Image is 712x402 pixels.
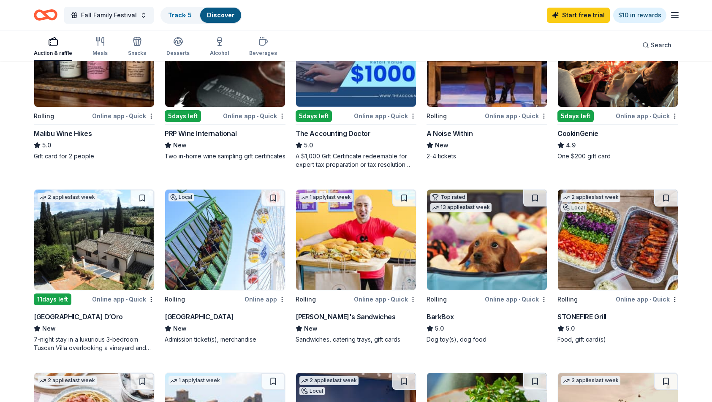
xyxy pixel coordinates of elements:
span: 5.0 [435,323,444,334]
div: 1 apply last week [299,193,353,202]
div: 5 days left [296,110,332,122]
span: • [126,113,128,120]
div: [GEOGRAPHIC_DATA] [165,312,234,322]
div: Online app Quick [92,294,155,304]
span: New [173,323,187,334]
span: • [649,113,651,120]
a: Image for Pacific ParkLocalRollingOnline app[GEOGRAPHIC_DATA]NewAdmission ticket(s), merchandise [165,189,285,344]
a: Track· 5 [168,11,192,19]
a: Start free trial [547,8,610,23]
span: New [304,323,318,334]
span: 5.0 [42,140,51,150]
span: New [173,140,187,150]
a: $10 in rewards [613,8,666,23]
div: Meals [92,50,108,57]
a: Image for Ike's Sandwiches1 applylast weekRollingOnline app•Quick[PERSON_NAME]'s SandwichesNewSan... [296,189,416,344]
div: STONEFIRE Grill [557,312,606,322]
span: New [435,140,448,150]
div: Online app Quick [223,111,285,121]
div: Auction & raffle [34,50,72,57]
button: Meals [92,33,108,61]
span: New [42,323,56,334]
button: Snacks [128,33,146,61]
div: Desserts [166,50,190,57]
div: Dog toy(s), dog food [427,335,547,344]
div: 7-night stay in a luxurious 3-bedroom Tuscan Villa overlooking a vineyard and the ancient walled ... [34,335,155,352]
a: Image for PRP Wine International14 applieslast week5days leftOnline app•QuickPRP Wine Internation... [165,6,285,160]
div: Rolling [427,294,447,304]
div: Top rated [430,193,467,201]
a: Image for CookinGenieTop rated13 applieslast week5days leftOnline app•QuickCookinGenie4.9One $200... [557,6,678,160]
button: Fall Family Festival [64,7,154,24]
div: A $1,000 Gift Certificate redeemable for expert tax preparation or tax resolution services—recipi... [296,152,416,169]
div: Two in-home wine sampling gift certificates [165,152,285,160]
span: • [519,113,520,120]
div: Food, gift card(s) [557,335,678,344]
div: Online app Quick [354,294,416,304]
div: Online app Quick [616,111,678,121]
div: Snacks [128,50,146,57]
div: Malibu Wine Hikes [34,128,92,139]
div: 2-4 tickets [427,152,547,160]
span: • [649,296,651,303]
div: Admission ticket(s), merchandise [165,335,285,344]
div: 2 applies last week [38,193,97,202]
div: Online app [245,294,285,304]
button: Search [636,37,678,54]
a: Image for Malibu Wine HikesTop rated1 applylast weekRollingOnline app•QuickMalibu Wine Hikes5.0Gi... [34,6,155,160]
div: Local [561,204,587,212]
span: 4.9 [566,140,576,150]
div: CookinGenie [557,128,598,139]
span: 5.0 [304,140,313,150]
div: 2 applies last week [38,376,97,385]
img: Image for Pacific Park [165,190,285,290]
div: Online app Quick [485,294,547,304]
a: Discover [207,11,234,19]
div: Online app Quick [485,111,547,121]
span: • [388,113,389,120]
img: Image for Ike's Sandwiches [296,190,416,290]
div: BarkBox [427,312,454,322]
div: 5 days left [165,110,201,122]
div: 2 applies last week [299,376,359,385]
span: • [388,296,389,303]
button: Desserts [166,33,190,61]
div: 11 days left [34,293,71,305]
span: • [126,296,128,303]
button: Auction & raffle [34,33,72,61]
div: 13 applies last week [430,203,492,212]
span: • [257,113,258,120]
span: 5.0 [566,323,575,334]
a: Home [34,5,57,25]
div: The Accounting Doctor [296,128,371,139]
div: Gift card for 2 people [34,152,155,160]
a: Image for STONEFIRE Grill2 applieslast weekLocalRollingOnline app•QuickSTONEFIRE Grill5.0Food, gi... [557,189,678,344]
div: [GEOGRAPHIC_DATA] D’Oro [34,312,123,322]
div: Local [299,387,325,395]
div: One $200 gift card [557,152,678,160]
div: Online app Quick [616,294,678,304]
div: [PERSON_NAME]'s Sandwiches [296,312,396,322]
div: 5 days left [557,110,594,122]
div: Rolling [34,111,54,121]
img: Image for Villa Sogni D’Oro [34,190,154,290]
div: Rolling [557,294,578,304]
a: Image for BarkBoxTop rated13 applieslast weekRollingOnline app•QuickBarkBox5.0Dog toy(s), dog food [427,189,547,344]
img: Image for STONEFIRE Grill [558,190,678,290]
button: Alcohol [210,33,229,61]
a: Image for The Accounting DoctorTop rated16 applieslast week5days leftOnline app•QuickThe Accounti... [296,6,416,169]
div: Alcohol [210,50,229,57]
span: Search [651,40,671,50]
div: 3 applies last week [561,376,620,385]
div: Rolling [427,111,447,121]
div: Local [168,193,194,201]
span: • [519,296,520,303]
div: PRP Wine International [165,128,236,139]
div: Rolling [296,294,316,304]
div: Online app Quick [92,111,155,121]
button: Track· 5Discover [160,7,242,24]
div: Online app Quick [354,111,416,121]
div: Beverages [249,50,277,57]
div: Rolling [165,294,185,304]
div: Sandwiches, catering trays, gift cards [296,335,416,344]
